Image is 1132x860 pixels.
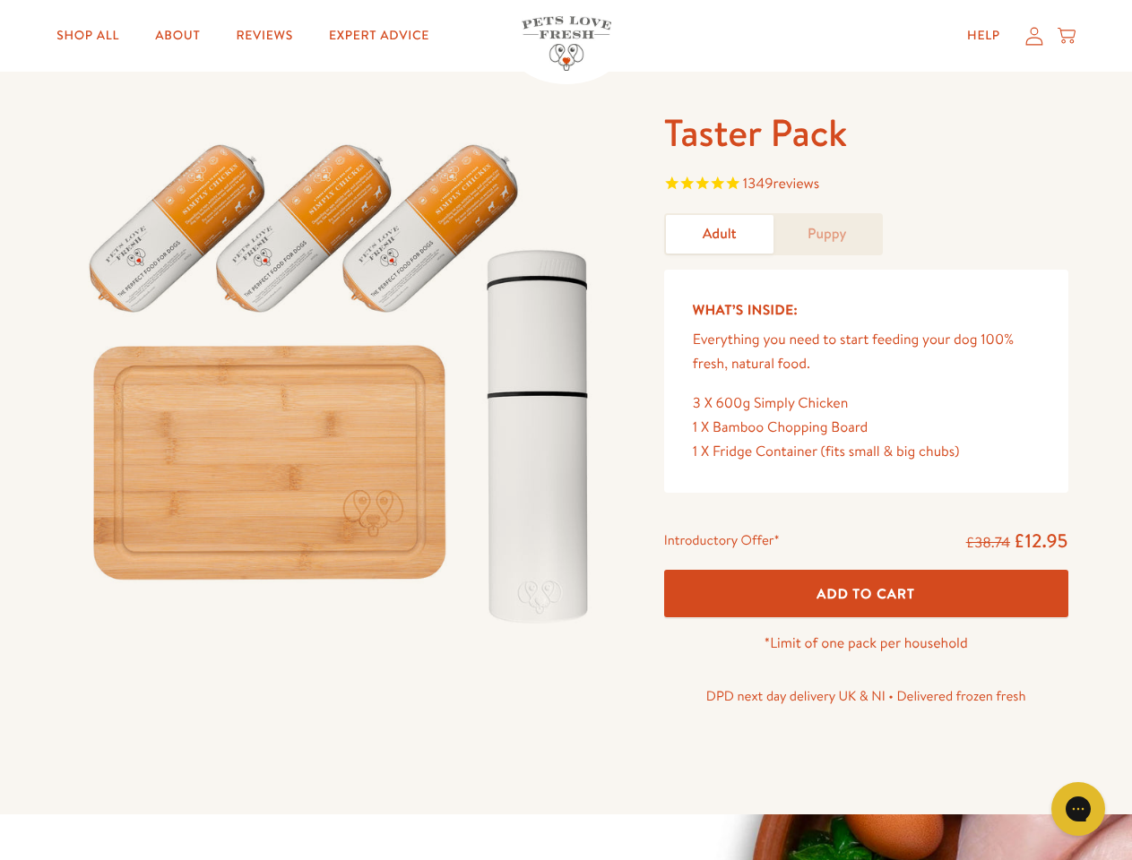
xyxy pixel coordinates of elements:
span: 1 X Bamboo Chopping Board [693,417,868,437]
img: Taster Pack - Adult [65,108,621,642]
div: 1 X Fridge Container (fits small & big chubs) [693,440,1040,464]
a: Shop All [42,18,134,54]
span: £12.95 [1014,528,1068,554]
span: Add To Cart [817,584,915,603]
s: £38.74 [966,533,1010,553]
p: DPD next day delivery UK & NI • Delivered frozen fresh [664,684,1068,708]
iframe: Gorgias live chat messenger [1042,776,1114,842]
div: 3 X 600g Simply Chicken [693,391,1040,416]
span: reviews [773,174,819,193]
a: Adult [666,215,773,254]
h5: What’s Inside: [693,298,1040,322]
a: Reviews [221,18,307,54]
h1: Taster Pack [664,108,1068,158]
p: *Limit of one pack per household [664,632,1068,656]
img: Pets Love Fresh [522,16,611,71]
div: Introductory Offer* [664,529,780,555]
button: Add To Cart [664,570,1068,617]
span: 1349 reviews [743,174,819,193]
a: Help [953,18,1015,54]
a: About [141,18,214,54]
a: Expert Advice [315,18,444,54]
a: Puppy [773,215,881,254]
span: Rated 4.8 out of 5 stars 1349 reviews [664,172,1068,199]
p: Everything you need to start feeding your dog 100% fresh, natural food. [693,328,1040,376]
